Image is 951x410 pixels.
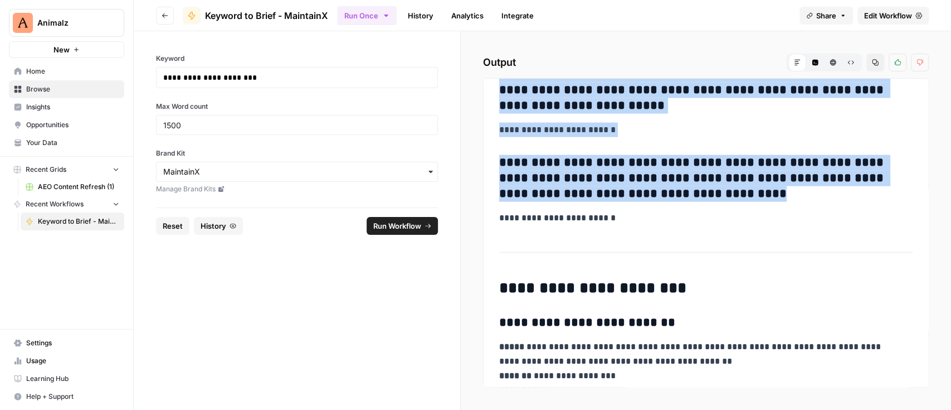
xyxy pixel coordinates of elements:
[9,9,124,37] button: Workspace: Animalz
[26,356,119,366] span: Usage
[26,374,119,384] span: Learning Hub
[26,66,119,76] span: Home
[816,10,836,21] span: Share
[26,392,119,402] span: Help + Support
[156,54,438,64] label: Keyword
[156,217,189,235] button: Reset
[163,220,183,231] span: Reset
[9,98,124,116] a: Insights
[9,334,124,352] a: Settings
[445,7,490,25] a: Analytics
[156,184,438,194] a: Manage Brand Kits
[26,165,66,175] span: Recent Grids
[21,213,124,230] a: Keyword to Brief - MaintainX
[156,148,438,158] label: Brand Kit
[495,7,540,25] a: Integrate
[864,10,912,21] span: Edit Workflow
[401,7,440,25] a: History
[26,199,84,209] span: Recent Workflows
[367,217,438,235] button: Run Workflow
[21,178,124,196] a: AEO Content Refresh (1)
[9,41,124,58] button: New
[26,102,119,112] span: Insights
[26,120,119,130] span: Opportunities
[373,220,421,231] span: Run Workflow
[37,17,105,28] span: Animalz
[9,388,124,406] button: Help + Support
[38,182,119,192] span: AEO Content Refresh (1)
[9,352,124,370] a: Usage
[26,84,119,94] span: Browse
[9,80,124,98] a: Browse
[194,217,243,235] button: History
[205,9,328,22] span: Keyword to Brief - MaintainX
[26,138,119,148] span: Your Data
[183,7,328,25] a: Keyword to Brief - MaintainX
[9,370,124,388] a: Learning Hub
[337,6,397,25] button: Run Once
[9,116,124,134] a: Opportunities
[156,102,438,112] label: Max Word count
[26,338,119,348] span: Settings
[13,13,33,33] img: Animalz Logo
[163,166,431,177] input: MaintainX
[483,54,929,71] h2: Output
[857,7,929,25] a: Edit Workflow
[38,216,119,226] span: Keyword to Brief - MaintainX
[9,161,124,178] button: Recent Grids
[9,134,124,152] a: Your Data
[9,62,124,80] a: Home
[201,220,226,231] span: History
[53,44,70,55] span: New
[9,196,124,213] button: Recent Workflows
[799,7,853,25] button: Share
